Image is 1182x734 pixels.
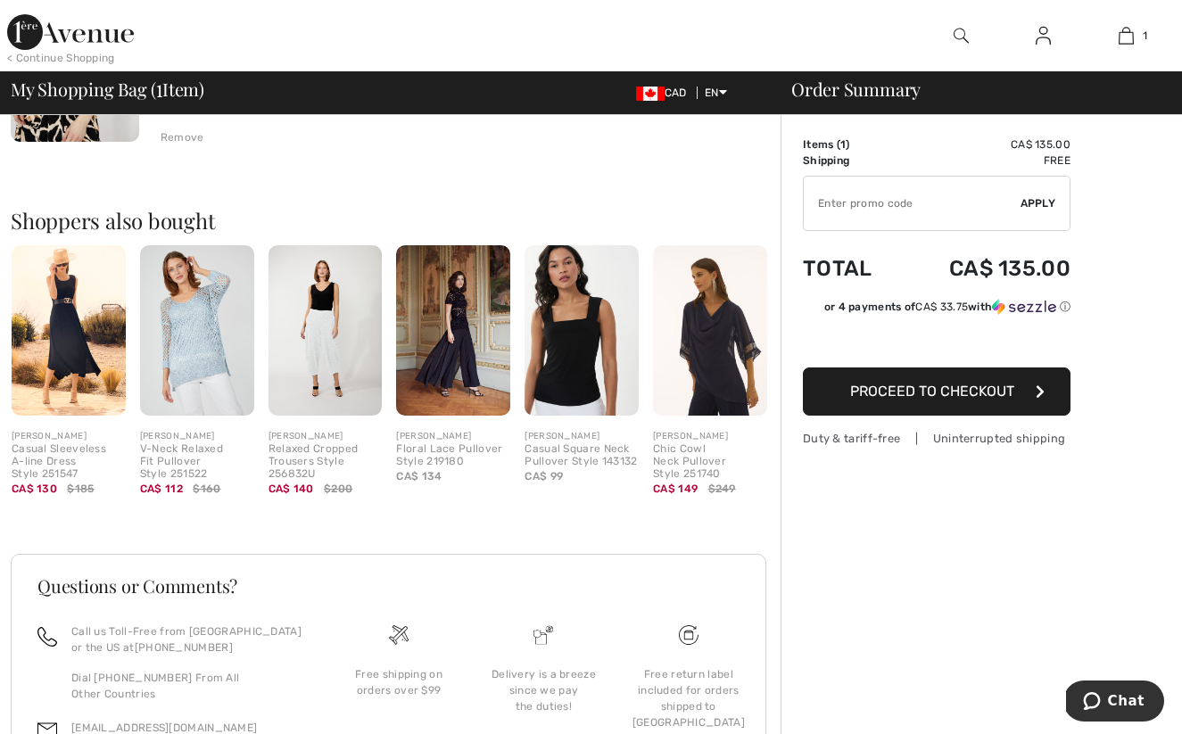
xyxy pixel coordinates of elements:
[135,641,233,654] a: [PHONE_NUMBER]
[803,153,900,169] td: Shipping
[1021,195,1056,211] span: Apply
[900,238,1070,299] td: CA$ 135.00
[1021,25,1065,47] a: Sign In
[653,430,767,443] div: [PERSON_NAME]
[324,481,352,497] span: $200
[850,383,1014,400] span: Proceed to Checkout
[269,482,314,495] span: CA$ 140
[37,577,740,595] h3: Questions or Comments?
[37,627,57,647] img: call
[804,177,1021,230] input: Promo code
[900,136,1070,153] td: CA$ 135.00
[71,722,257,734] a: [EMAIL_ADDRESS][DOMAIN_NAME]
[269,443,383,480] div: Relaxed Cropped Trousers Style 256832U
[803,136,900,153] td: Items ( )
[525,430,639,443] div: [PERSON_NAME]
[11,80,204,98] span: My Shopping Bag ( Item)
[1143,28,1147,44] span: 1
[915,301,968,313] span: CA$ 33.75
[803,367,1070,416] button: Proceed to Checkout
[140,482,183,495] span: CA$ 112
[193,481,220,497] span: $160
[389,625,409,645] img: Free shipping on orders over $99
[1086,25,1167,46] a: 1
[679,625,698,645] img: Free shipping on orders over $99
[992,299,1056,315] img: Sezzle
[705,87,727,99] span: EN
[7,50,115,66] div: < Continue Shopping
[840,138,846,151] span: 1
[140,430,254,443] div: [PERSON_NAME]
[12,245,126,416] img: Casual Sleeveless A-line Dress Style 251547
[341,666,457,698] div: Free shipping on orders over $99
[900,153,1070,169] td: Free
[803,238,900,299] td: Total
[653,245,767,416] img: Chic Cowl Neck Pullover Style 251740
[525,470,563,482] span: CA$ 99
[1119,25,1134,46] img: My Bag
[71,670,305,702] p: Dial [PHONE_NUMBER] From All Other Countries
[67,481,94,497] span: $185
[269,245,383,416] img: Relaxed Cropped Trousers Style 256832U
[156,76,162,99] span: 1
[954,25,969,46] img: search the website
[708,481,736,497] span: $249
[396,470,442,482] span: CA$ 134
[803,299,1070,321] div: or 4 payments ofCA$ 33.75withSezzle Click to learn more about Sezzle
[11,210,781,231] h2: Shoppers also bought
[653,443,767,480] div: Chic Cowl Neck Pullover Style 251740
[396,443,510,468] div: Floral Lace Pullover Style 219180
[161,129,204,145] div: Remove
[7,14,134,50] img: 1ère Avenue
[12,443,126,480] div: Casual Sleeveless A-line Dress Style 251547
[1036,25,1051,46] img: My Info
[396,245,510,416] img: Floral Lace Pullover Style 219180
[803,430,1070,447] div: Duty & tariff-free | Uninterrupted shipping
[1066,680,1164,725] iframe: Opens a widget where you can chat to one of our agents
[653,482,698,495] span: CA$ 149
[636,87,694,99] span: CAD
[71,623,305,656] p: Call us Toll-Free from [GEOGRAPHIC_DATA] or the US at
[396,430,510,443] div: [PERSON_NAME]
[525,245,639,416] img: Casual Square Neck Pullover Style 143132
[533,625,553,645] img: Delivery is a breeze since we pay the duties!
[803,321,1070,361] iframe: PayPal-paypal
[12,482,57,495] span: CA$ 130
[140,245,254,416] img: V-Neck Relaxed Fit Pullover Style 251522
[636,87,665,101] img: Canadian Dollar
[269,430,383,443] div: [PERSON_NAME]
[525,443,639,468] div: Casual Square Neck Pullover Style 143132
[140,443,254,480] div: V-Neck Relaxed Fit Pullover Style 251522
[824,299,1070,315] div: or 4 payments of with
[485,666,601,714] div: Delivery is a breeze since we pay the duties!
[770,80,1171,98] div: Order Summary
[12,430,126,443] div: [PERSON_NAME]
